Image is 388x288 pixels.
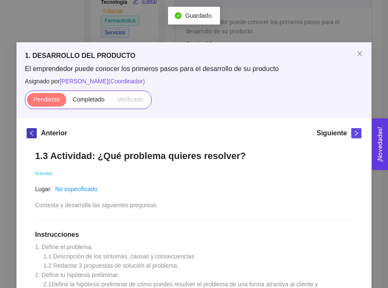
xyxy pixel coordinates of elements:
h1: 1.3 Actividad: ¿Qué problema quieres resolver? [35,150,353,162]
button: Open Feedback Widget [372,118,388,170]
h5: 1. DESARROLLO DEL PRODUCTO [25,51,363,61]
span: Verificado [117,96,143,103]
span: El emprendedor puede conocer los primeros pasos para el desarrollo de su producto [25,64,363,74]
h5: Siguiente [317,128,347,138]
span: Pendiente [33,96,60,103]
button: right [351,128,361,138]
button: Close [348,42,372,66]
h5: Anterior [41,128,67,138]
h1: Instrucciones [35,230,353,239]
span: left [27,130,36,136]
a: No especificado [55,186,98,192]
button: left [27,128,37,138]
span: [PERSON_NAME] ( Coordinador ) [60,78,145,85]
span: Actividad [35,171,52,176]
span: Asignado por [25,77,363,86]
span: check-circle [175,12,182,19]
article: Lugar: [35,184,52,194]
span: close [356,50,363,57]
span: Contesta y desarrolla las siguientes preguntas. [35,202,158,208]
span: right [352,130,361,136]
span: Completado [73,96,105,103]
span: Guardado. [185,12,213,19]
